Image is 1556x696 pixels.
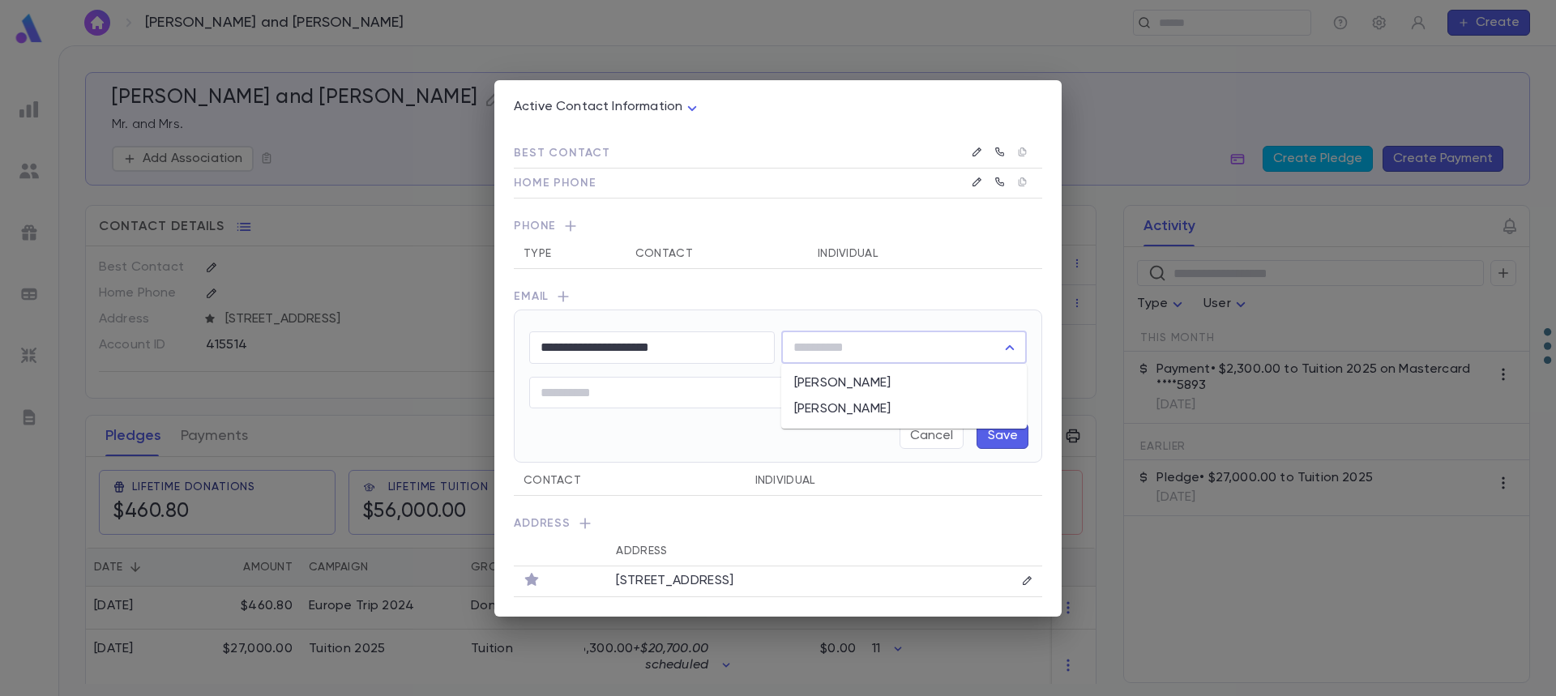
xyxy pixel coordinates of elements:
[514,147,610,159] span: Best Contact
[626,239,808,269] th: Contact
[514,515,1042,536] span: Address
[514,466,746,496] th: Contact
[781,396,1027,422] li: [PERSON_NAME]
[514,218,1042,239] span: Phone
[606,536,963,566] th: Address
[514,100,682,113] span: Active Contact Information
[746,466,984,496] th: Individual
[808,239,996,269] th: Individual
[900,423,964,449] button: Cancel
[606,566,963,596] td: [STREET_ADDRESS]
[514,239,626,269] th: Type
[998,336,1021,359] button: Close
[977,423,1028,449] button: Save
[514,288,1042,310] span: Email
[514,95,702,120] div: Active Contact Information
[781,370,1027,396] li: [PERSON_NAME]
[514,177,596,189] span: Home Phone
